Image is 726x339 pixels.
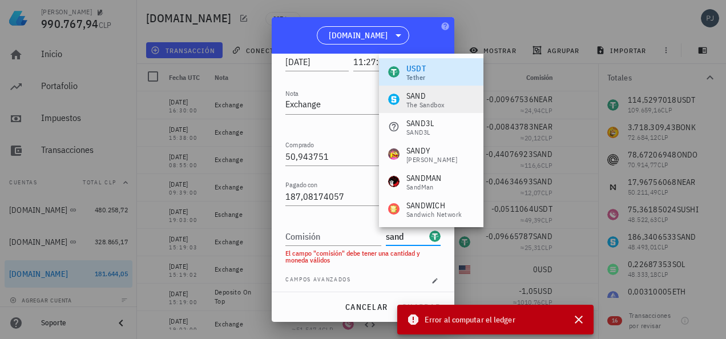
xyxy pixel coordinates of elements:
[406,118,434,129] div: SAND3L
[353,46,366,54] label: Hora
[406,63,426,74] div: USDT
[429,231,441,242] div: USDT-icon
[388,66,400,78] div: USDT-icon
[388,203,400,215] div: SANDWICH-icon
[406,156,457,163] div: [PERSON_NAME]
[285,250,441,264] div: El campo "comisión" debe tener una cantidad y moneda válidos
[406,211,462,218] div: Sandwich Network
[345,302,388,312] span: cancelar
[388,148,400,160] div: SANDY-icon
[388,94,400,105] div: SAND-icon
[388,176,400,187] div: SANDMAN-icon
[340,297,392,317] button: cancelar
[406,145,457,156] div: SANDY
[406,172,442,184] div: SANDMAN
[285,46,302,54] label: Fecha
[285,275,351,286] span: Campos avanzados
[329,30,388,41] span: [DOMAIN_NAME]
[285,140,314,149] label: Comprado
[285,180,317,189] label: Pagado con
[406,129,434,136] div: SAND3L
[285,89,299,98] label: Nota
[406,184,442,191] div: SandMan
[406,200,462,211] div: SANDWICH
[406,102,445,108] div: The Sandbox
[425,313,515,326] span: Error al computar el ledger
[386,227,427,245] input: Moneda
[406,74,426,81] div: Tether
[406,90,445,102] div: SAND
